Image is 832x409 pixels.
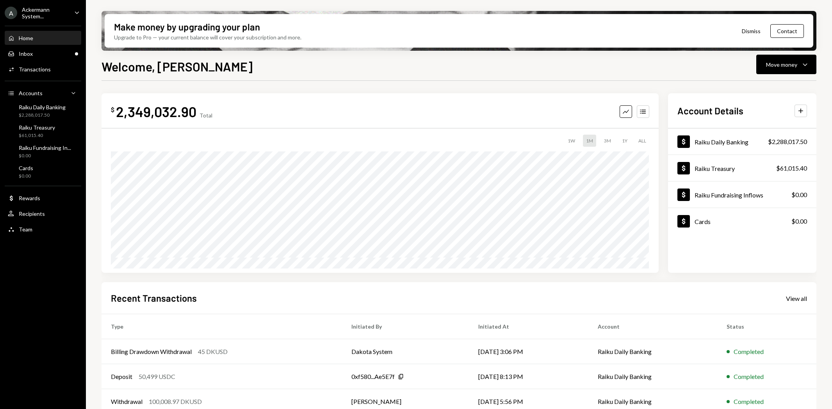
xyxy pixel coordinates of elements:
div: $0.00 [19,173,33,180]
div: Completed [734,372,764,381]
div: Rewards [19,195,40,201]
div: Cards [19,165,33,171]
div: Raiku Daily Banking [695,138,748,146]
div: 50,499 USDC [139,372,175,381]
h2: Recent Transactions [111,292,197,304]
div: Upgrade to Pro — your current balance will cover your subscription and more. [114,33,301,41]
th: Status [717,314,816,339]
a: Raiku Daily Banking$2,288,017.50 [5,101,81,120]
div: Recipients [19,210,45,217]
th: Type [102,314,342,339]
div: Completed [734,397,764,406]
td: Raiku Daily Banking [588,364,717,389]
div: Raiku Treasury [695,165,735,172]
div: 3M [601,135,614,147]
div: Inbox [19,50,33,57]
div: Team [19,226,32,233]
button: Contact [770,24,804,38]
button: Move money [756,55,816,74]
div: Ackermann System... [22,6,68,20]
div: A [5,7,17,19]
div: Home [19,35,33,41]
a: Raiku Fundraising Inflows$0.00 [668,181,816,208]
div: 2,349,032.90 [116,103,196,120]
a: Inbox [5,46,81,60]
div: $61,015.40 [776,164,807,173]
a: Raiku Treasury$61,015.40 [668,155,816,181]
a: Cards$0.00 [5,162,81,181]
div: $2,288,017.50 [768,137,807,146]
h2: Account Details [677,104,743,117]
a: Cards$0.00 [668,208,816,234]
td: Raiku Daily Banking [588,339,717,364]
div: $0.00 [791,190,807,199]
th: Initiated At [469,314,588,339]
th: Initiated By [342,314,469,339]
div: $61,015.40 [19,132,55,139]
div: Move money [766,60,797,69]
div: Transactions [19,66,51,73]
td: [DATE] 3:06 PM [469,339,588,364]
a: Rewards [5,191,81,205]
td: [DATE] 8:13 PM [469,364,588,389]
div: Cards [695,218,711,225]
a: Accounts [5,86,81,100]
a: Home [5,31,81,45]
div: 1W [565,135,578,147]
div: Billing Drawdown Withdrawal [111,347,192,356]
div: Completed [734,347,764,356]
button: Dismiss [732,22,770,40]
div: 1Y [619,135,631,147]
div: Deposit [111,372,132,381]
div: $0.00 [19,153,71,159]
div: Raiku Fundraising In... [19,144,71,151]
div: Total [200,112,212,119]
div: 0xf580...Ae5E7f [351,372,395,381]
a: Team [5,222,81,236]
td: Dakota System [342,339,469,364]
div: 45 DKUSD [198,347,228,356]
div: $ [111,106,114,114]
div: Make money by upgrading your plan [114,20,260,33]
div: View all [786,295,807,302]
div: Withdrawal [111,397,143,406]
div: $2,288,017.50 [19,112,66,119]
a: View all [786,294,807,302]
div: Raiku Fundraising Inflows [695,191,763,199]
h1: Welcome, [PERSON_NAME] [102,59,253,74]
div: ALL [635,135,649,147]
a: Transactions [5,62,81,76]
div: Raiku Daily Banking [19,104,66,110]
th: Account [588,314,717,339]
a: Recipients [5,206,81,221]
div: $0.00 [791,217,807,226]
a: Raiku Daily Banking$2,288,017.50 [668,128,816,155]
div: 100,008.97 DKUSD [149,397,202,406]
div: Accounts [19,90,43,96]
a: Raiku Fundraising In...$0.00 [5,142,81,161]
div: Raiku Treasury [19,124,55,131]
div: 1M [583,135,596,147]
a: Raiku Treasury$61,015.40 [5,122,81,140]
